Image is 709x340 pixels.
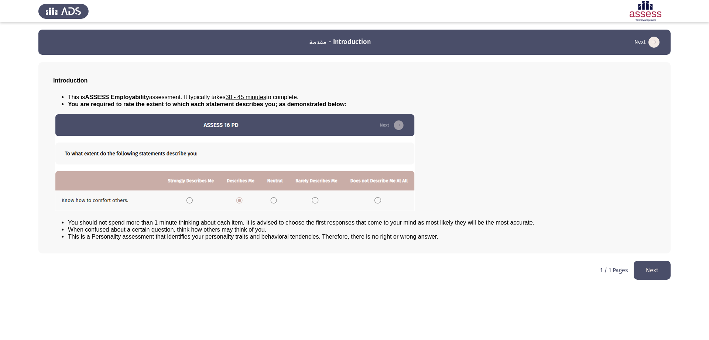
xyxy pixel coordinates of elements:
img: Assessment logo of ASSESS Employability - EBI [620,1,671,21]
span: This is a Personality assessment that identifies your personality traits and behavioral tendencie... [68,233,438,240]
h3: مقدمة - Introduction [309,37,371,47]
button: load next page [634,261,671,280]
span: This is assessment. It typically takes to complete. [68,94,298,100]
button: load next page [632,36,662,48]
span: When confused about a certain question, think how others may think of you. [68,226,266,233]
b: ASSESS Employability [85,94,149,100]
span: Introduction [53,77,88,84]
p: 1 / 1 Pages [600,267,628,274]
img: Assess Talent Management logo [38,1,89,21]
span: You are required to rate the extent to which each statement describes you; as demonstrated below: [68,101,347,107]
span: You should not spend more than 1 minute thinking about each item. It is advised to choose the fir... [68,219,534,226]
u: 30 - 45 minutes [226,94,266,100]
